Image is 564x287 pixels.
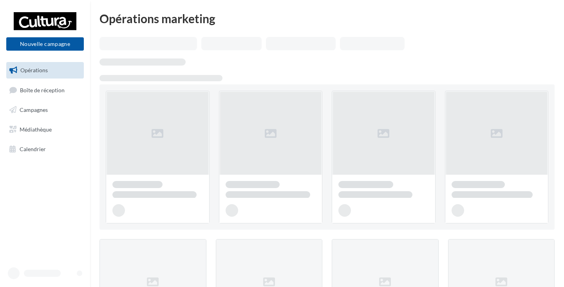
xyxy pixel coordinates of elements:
[20,67,48,73] span: Opérations
[5,62,85,79] a: Opérations
[99,13,555,24] div: Opérations marketing
[5,121,85,138] a: Médiathèque
[20,145,46,152] span: Calendrier
[20,106,48,113] span: Campagnes
[20,86,65,93] span: Boîte de réception
[5,102,85,118] a: Campagnes
[6,37,84,51] button: Nouvelle campagne
[5,141,85,157] a: Calendrier
[20,126,52,133] span: Médiathèque
[5,82,85,99] a: Boîte de réception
